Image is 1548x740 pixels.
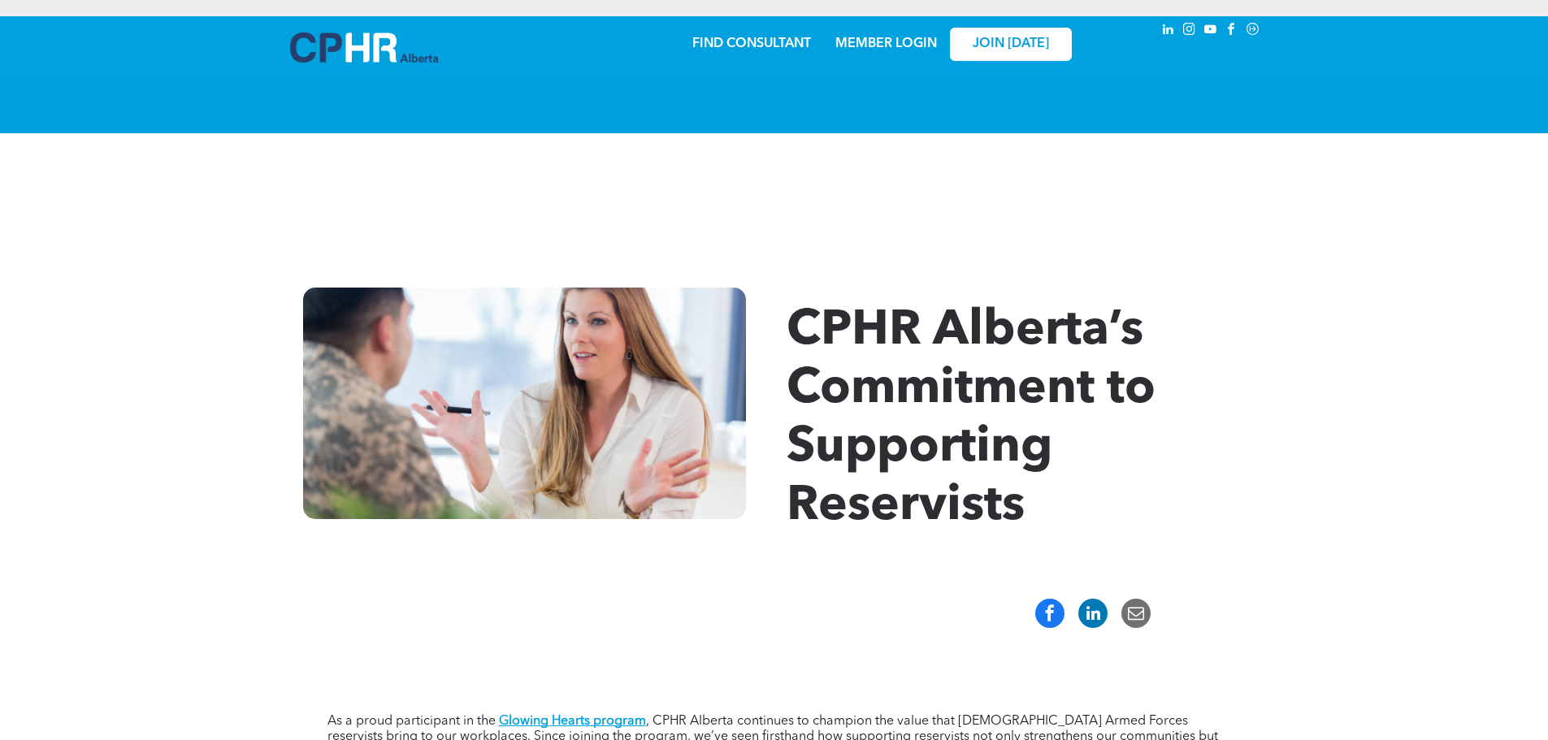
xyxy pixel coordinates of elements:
img: A blue and white logo for cp alberta [290,32,438,63]
span: JOIN [DATE] [973,37,1049,52]
a: facebook [1223,20,1241,42]
a: JOIN [DATE] [950,28,1072,61]
a: linkedin [1160,20,1177,42]
a: Glowing Hearts program [499,715,646,728]
span: As a proud participant in the [327,715,496,728]
span: CPHR Alberta’s Commitment to Supporting Reservists [787,307,1156,531]
a: FIND CONSULTANT [692,37,811,50]
a: youtube [1202,20,1220,42]
a: instagram [1181,20,1199,42]
a: MEMBER LOGIN [835,37,937,50]
a: Social network [1244,20,1262,42]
